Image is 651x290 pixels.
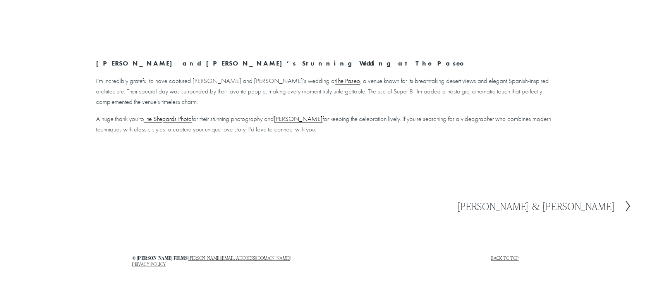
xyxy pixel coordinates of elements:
a: [PERSON_NAME] & [PERSON_NAME] [457,200,631,212]
strong: [PERSON_NAME] and [PERSON_NAME]’s Stunning Wedding at The Paseo [96,59,465,67]
strong: © [PERSON_NAME] films [132,255,187,261]
a: [PERSON_NAME] [274,115,323,123]
p: I’m incredibly grateful to have captured [PERSON_NAME] and [PERSON_NAME]’s wedding at , a venue k... [96,76,555,107]
a: The Shepards Photo [144,115,192,123]
p: A huge thank you to for their stunning photography and for keeping the celebration lively. If you... [96,114,555,135]
a: Back to top [491,255,519,261]
a: PRIVACY POLICY [132,261,166,267]
h4: | | [132,255,323,267]
a: [PERSON_NAME][EMAIL_ADDRESS][DOMAIN_NAME] [188,255,290,261]
a: The Paseo [335,77,360,85]
h2: [PERSON_NAME] & [PERSON_NAME] [457,201,615,211]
